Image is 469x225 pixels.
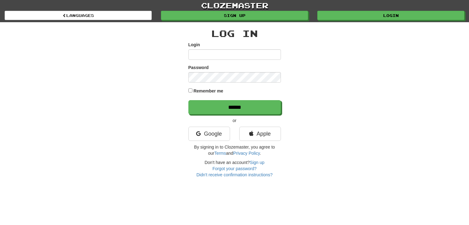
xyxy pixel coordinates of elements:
[188,159,281,178] div: Don't have an account?
[233,151,260,156] a: Privacy Policy
[188,64,209,71] label: Password
[161,11,308,20] a: Sign up
[188,127,230,141] a: Google
[188,28,281,39] h2: Log In
[188,117,281,124] p: or
[250,160,264,165] a: Sign up
[317,11,464,20] a: Login
[188,144,281,156] p: By signing in to Clozemaster, you agree to our and .
[196,172,273,177] a: Didn't receive confirmation instructions?
[212,166,257,171] a: Forgot your password?
[239,127,281,141] a: Apple
[214,151,226,156] a: Terms
[193,88,223,94] label: Remember me
[5,11,152,20] a: Languages
[188,42,200,48] label: Login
